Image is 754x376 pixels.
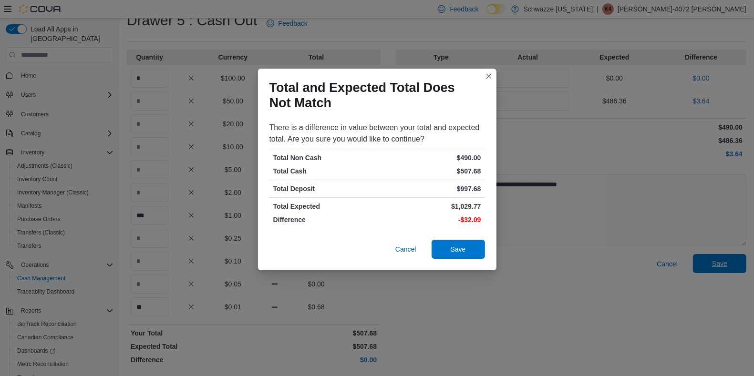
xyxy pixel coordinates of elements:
[273,202,375,211] p: Total Expected
[269,122,485,145] div: There is a difference in value between your total and expected total. Are you sure you would like...
[379,153,481,163] p: $490.00
[273,184,375,193] p: Total Deposit
[392,240,420,259] button: Cancel
[451,244,466,254] span: Save
[379,166,481,176] p: $507.68
[395,244,416,254] span: Cancel
[432,240,485,259] button: Save
[379,184,481,193] p: $997.68
[273,153,375,163] p: Total Non Cash
[379,202,481,211] p: $1,029.77
[483,71,495,82] button: Closes this modal window
[269,80,477,111] h1: Total and Expected Total Does Not Match
[273,166,375,176] p: Total Cash
[273,215,375,224] p: Difference
[379,215,481,224] p: -$32.09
